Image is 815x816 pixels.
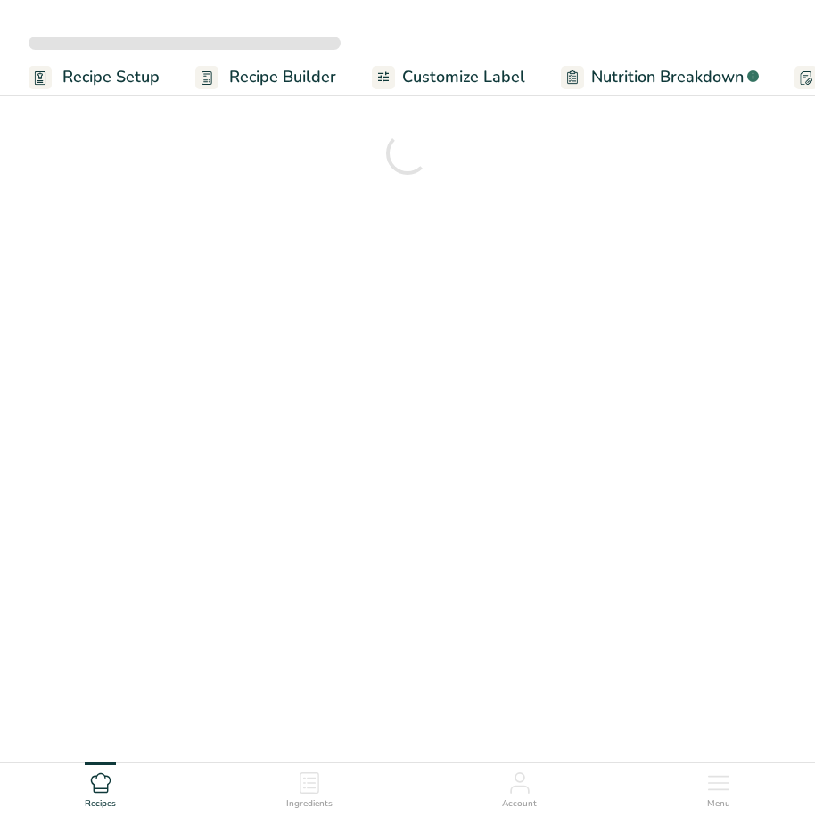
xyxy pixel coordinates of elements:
[85,763,116,812] a: Recipes
[402,65,525,89] span: Customize Label
[29,57,160,97] a: Recipe Setup
[502,797,537,811] span: Account
[372,57,525,97] a: Customize Label
[85,797,116,811] span: Recipes
[561,57,759,97] a: Nutrition Breakdown
[707,797,730,811] span: Menu
[591,65,744,89] span: Nutrition Breakdown
[229,65,336,89] span: Recipe Builder
[502,763,537,812] a: Account
[286,797,333,811] span: Ingredients
[286,763,333,812] a: Ingredients
[195,57,336,97] a: Recipe Builder
[62,65,160,89] span: Recipe Setup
